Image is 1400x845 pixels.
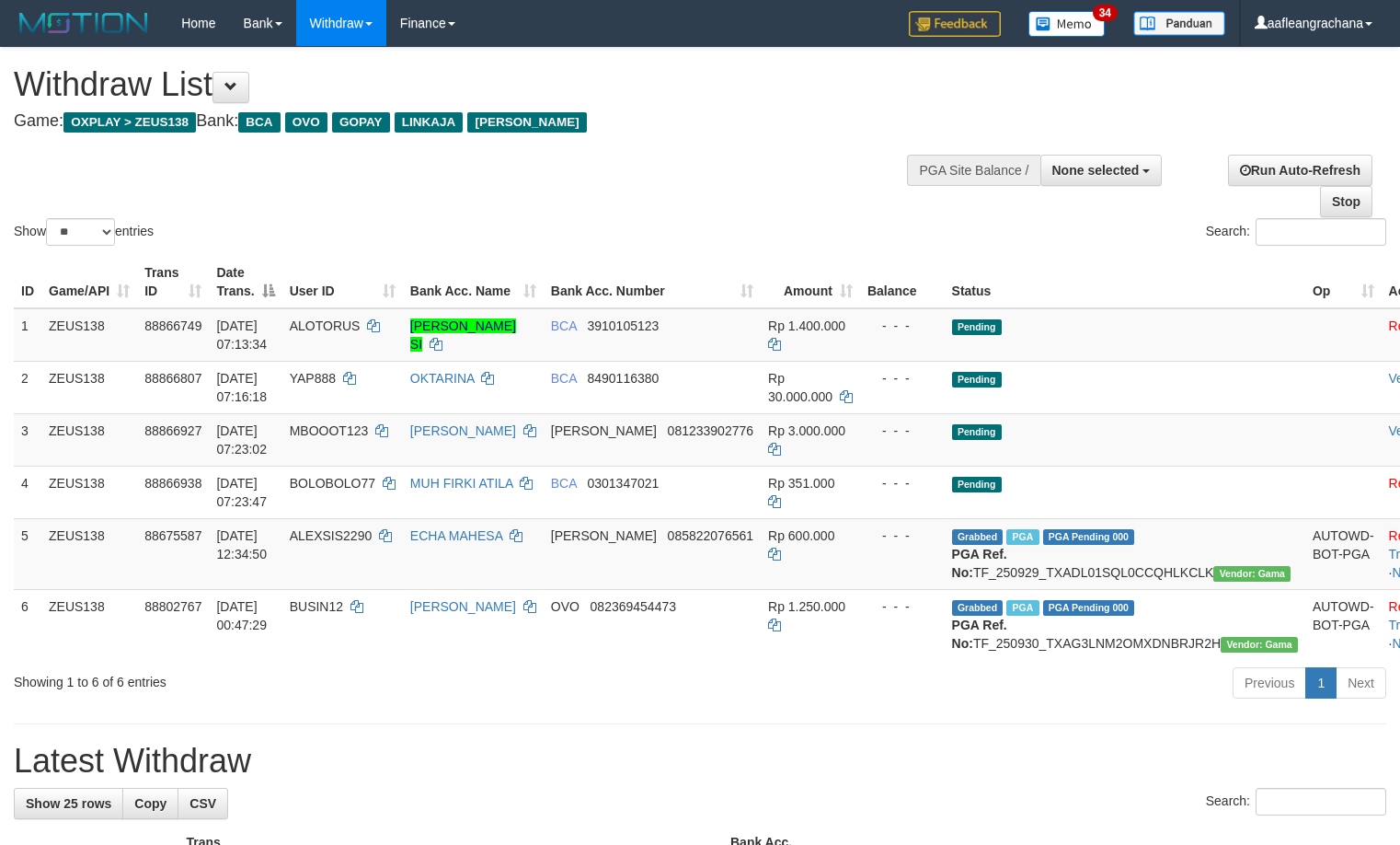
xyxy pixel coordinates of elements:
[867,317,937,335] div: - - -
[285,112,327,133] span: OVO
[216,423,267,457] span: [DATE] 07:23:02
[144,371,201,386] span: 88866807
[137,256,209,308] th: Trans ID: activate to sort column ascending
[1228,155,1372,186] a: Run Auto-Refresh
[1305,667,1337,699] a: 1
[26,796,111,811] span: Show 25 rows
[290,528,373,543] span: ALEXSIS2290
[1213,566,1291,582] span: Vendor URL: https://trx31.1velocity.biz
[587,476,659,491] span: Copy 0301347021 to clipboard
[551,528,657,543] span: [PERSON_NAME]
[952,372,1002,388] span: Pending
[41,361,137,413] td: ZEUS138
[1043,600,1135,616] span: PGA Pending
[952,477,1002,492] span: Pending
[216,318,267,352] span: [DATE] 07:13:34
[290,599,343,614] span: BUSIN12
[952,618,1007,651] b: PGA Ref. No:
[14,66,915,103] h1: Withdraw List
[41,589,137,660] td: ZEUS138
[952,529,1004,545] span: Grabbed
[282,256,403,308] th: User ID: activate to sort column ascending
[1305,518,1382,589] td: AUTOWD-BOT-PGA
[14,788,123,819] a: Show 25 rows
[551,423,657,438] span: [PERSON_NAME]
[290,318,361,333] span: ALOTORUS
[544,256,761,308] th: Bank Acc. Number: activate to sort column ascending
[209,256,281,308] th: Date Trans.: activate to sort column descending
[14,589,41,660] td: 6
[467,112,586,133] span: [PERSON_NAME]
[14,413,41,466] td: 3
[591,599,676,614] span: Copy 082369454473 to clipboard
[216,476,267,509] span: [DATE] 07:23:47
[14,466,41,518] td: 4
[332,112,390,133] span: GOPAY
[41,413,137,466] td: ZEUS138
[668,423,753,438] span: Copy 081233902776 to clipboard
[952,547,1007,580] b: PGA Ref. No:
[216,371,267,404] span: [DATE] 07:16:18
[867,597,937,616] div: - - -
[1305,589,1382,660] td: AUTOWD-BOT-PGA
[410,371,475,386] a: OKTARINA
[768,318,845,333] span: Rp 1.400.000
[952,600,1004,616] span: Grabbed
[668,528,753,543] span: Copy 085822076561 to clipboard
[216,528,267,561] span: [DATE] 12:34:50
[290,476,375,491] span: BOLOBOLO77
[945,518,1305,589] td: TF_250929_TXADL01SQL0CCQHLKCLK
[1336,667,1386,699] a: Next
[144,423,201,438] span: 88866927
[768,599,845,614] span: Rp 1.250.000
[867,422,937,440] div: - - -
[410,318,516,352] a: [PERSON_NAME] SI
[1133,11,1225,36] img: panduan.png
[945,256,1305,308] th: Status
[1256,218,1386,246] input: Search:
[14,518,41,589] td: 5
[1233,667,1306,699] a: Previous
[1221,637,1298,653] span: Vendor URL: https://trx31.1velocity.biz
[867,474,937,492] div: - - -
[144,476,201,491] span: 88866938
[395,112,464,133] span: LINKAJA
[41,256,137,308] th: Game/API: activate to sort column ascending
[587,371,659,386] span: Copy 8490116380 to clipboard
[1028,11,1106,37] img: Button%20Memo.svg
[410,599,516,614] a: [PERSON_NAME]
[867,369,937,388] div: - - -
[14,9,154,37] img: MOTION_logo.png
[1040,155,1163,186] button: None selected
[952,424,1002,440] span: Pending
[551,476,577,491] span: BCA
[290,371,336,386] span: YAP888
[410,476,513,491] a: MUH FIRKI ATILA
[1305,256,1382,308] th: Op: activate to sort column ascending
[144,318,201,333] span: 88866749
[1206,788,1386,816] label: Search:
[1006,600,1039,616] span: Marked by aafsreyleap
[290,423,369,438] span: MBOOOT123
[945,589,1305,660] td: TF_250930_TXAG3LNM2OMXDNBRJR2H
[14,743,1386,780] h1: Latest Withdraw
[14,218,154,246] label: Show entries
[14,256,41,308] th: ID
[216,599,267,632] span: [DATE] 00:47:29
[1006,529,1039,545] span: Marked by aafpengsreynich
[1043,529,1135,545] span: PGA Pending
[909,11,1001,37] img: Feedback.jpg
[768,476,834,491] span: Rp 351.000
[768,528,834,543] span: Rp 600.000
[14,112,915,131] h4: Game: Bank:
[761,256,860,308] th: Amount: activate to sort column ascending
[403,256,544,308] th: Bank Acc. Name: activate to sort column ascending
[134,796,166,811] span: Copy
[867,527,937,545] div: - - -
[144,528,201,543] span: 88675587
[14,361,41,413] td: 2
[41,466,137,518] td: ZEUS138
[1256,788,1386,816] input: Search:
[410,423,516,438] a: [PERSON_NAME]
[551,599,580,614] span: OVO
